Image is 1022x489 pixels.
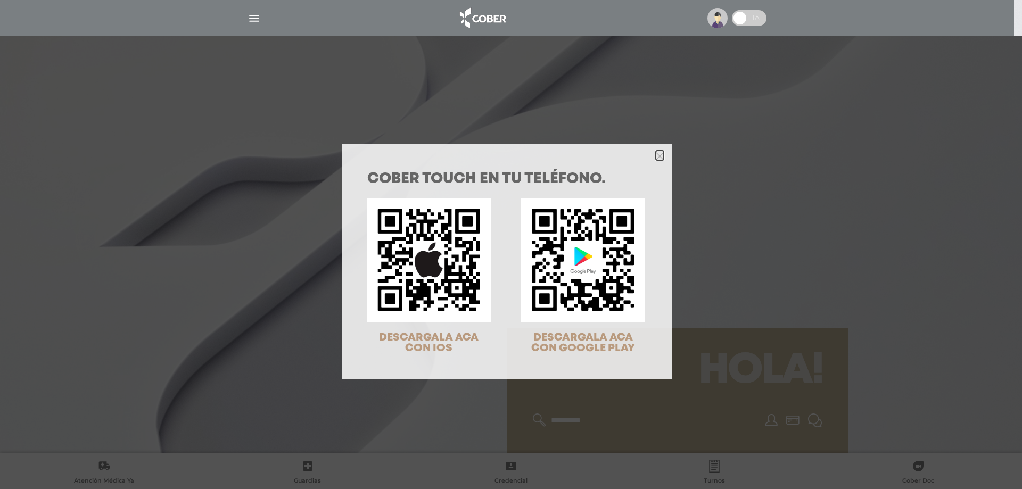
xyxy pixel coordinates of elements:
button: Close [656,151,664,160]
span: DESCARGALA ACA CON GOOGLE PLAY [531,333,635,353]
img: qr-code [521,198,645,322]
img: qr-code [367,198,491,322]
h1: COBER TOUCH en tu teléfono. [367,172,647,187]
span: DESCARGALA ACA CON IOS [379,333,479,353]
